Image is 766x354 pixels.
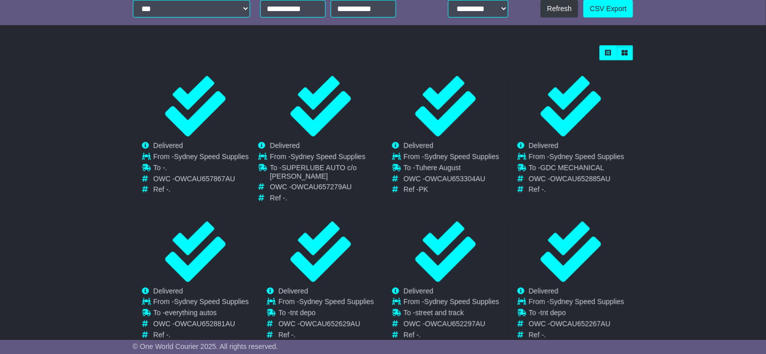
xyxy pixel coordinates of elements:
td: From - [529,153,625,164]
span: tnt depo [290,309,316,317]
span: Sydney Speed Supplies [291,153,366,161]
span: OWCAU652267AU [550,320,610,328]
td: From - [270,153,382,164]
td: To - [154,309,249,320]
span: OWCAU653304AU [425,175,486,183]
td: To - [404,309,499,320]
span: Sydney Speed Supplies [550,298,625,306]
span: Delivered [270,141,299,150]
span: Sydney Speed Supplies [424,153,499,161]
td: OWC - [529,175,625,186]
td: Ref - [270,194,382,202]
span: Delivered [404,141,433,150]
td: OWC - [278,320,374,331]
span: Sydney Speed Supplies [299,298,374,306]
span: OWCAU652885AU [550,175,610,183]
td: From - [404,153,499,164]
span: OWCAU652881AU [175,320,235,328]
td: OWC - [404,320,499,331]
td: From - [278,298,374,309]
span: . [544,331,546,339]
span: OWCAU652629AU [300,320,360,328]
td: Ref - [529,185,625,194]
span: . [285,194,287,202]
span: . [544,185,546,193]
span: . [419,331,421,339]
span: . [294,331,296,339]
span: Delivered [154,287,183,295]
span: street and track [415,309,464,317]
span: Delivered [404,287,433,295]
td: OWC - [154,175,249,186]
td: OWC - [270,183,382,194]
td: To - [529,164,625,175]
td: Ref - [404,185,499,194]
span: OWCAU657279AU [291,183,352,191]
td: Ref - [404,331,499,339]
td: To - [270,164,382,183]
td: Ref - [154,331,249,339]
td: From - [404,298,499,309]
span: GDC MECHANICAL [541,164,604,172]
td: To - [404,164,499,175]
span: Sydney Speed Supplies [174,298,249,306]
span: tnt depo [541,309,566,317]
td: To - [278,309,374,320]
span: PK [419,185,428,193]
span: Delivered [278,287,308,295]
span: © One World Courier 2025. All rights reserved. [133,342,278,350]
td: From - [154,298,249,309]
span: . [169,331,171,339]
td: Ref - [154,185,249,194]
span: Sydney Speed Supplies [424,298,499,306]
td: To - [529,309,625,320]
span: Delivered [529,141,559,150]
span: . [169,185,171,193]
td: Ref - [278,331,374,339]
td: To - [154,164,249,175]
span: Tuhere August [415,164,461,172]
span: SUPERLUBE AUTO c/o [PERSON_NAME] [270,164,356,180]
span: . [165,164,167,172]
span: Sydney Speed Supplies [174,153,249,161]
span: Delivered [529,287,559,295]
td: OWC - [529,320,625,331]
span: Delivered [154,141,183,150]
td: OWC - [404,175,499,186]
span: OWCAU652297AU [425,320,486,328]
span: everything autos [165,309,217,317]
span: OWCAU657867AU [175,175,235,183]
td: Ref - [529,331,625,339]
span: Sydney Speed Supplies [550,153,625,161]
td: OWC - [154,320,249,331]
td: From - [529,298,625,309]
td: From - [154,153,249,164]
